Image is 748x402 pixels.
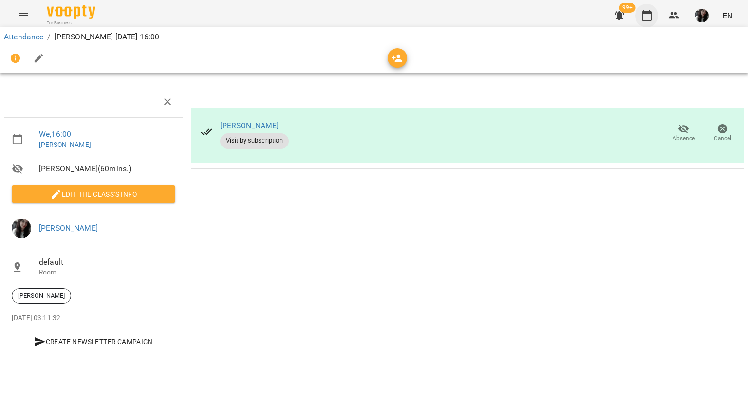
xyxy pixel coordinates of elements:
[664,120,703,147] button: Absence
[12,292,71,300] span: [PERSON_NAME]
[39,129,71,139] a: We , 16:00
[220,136,289,145] span: Visit by subscription
[12,333,175,350] button: Create Newsletter Campaign
[718,6,736,24] button: EN
[714,134,731,143] span: Cancel
[39,268,175,277] p: Room
[39,141,91,148] a: [PERSON_NAME]
[12,288,71,304] div: [PERSON_NAME]
[19,188,168,200] span: Edit the class's Info
[12,185,175,203] button: Edit the class's Info
[47,31,50,43] li: /
[722,10,732,20] span: EN
[47,5,95,19] img: Voopty Logo
[703,120,742,147] button: Cancel
[55,31,160,43] p: [PERSON_NAME] [DATE] 16:00
[39,256,175,268] span: default
[220,121,279,130] a: [PERSON_NAME]
[695,9,709,22] img: d9ea9a7fe13608e6f244c4400442cb9c.jpg
[673,134,695,143] span: Absence
[4,32,43,41] a: Attendance
[4,31,744,43] nav: breadcrumb
[16,336,171,347] span: Create Newsletter Campaign
[39,163,175,175] span: [PERSON_NAME] ( 60 mins. )
[12,313,175,323] p: [DATE] 03:11:32
[39,223,98,233] a: [PERSON_NAME]
[619,3,636,13] span: 99+
[47,20,95,26] span: For Business
[12,219,31,238] img: d9ea9a7fe13608e6f244c4400442cb9c.jpg
[12,4,35,27] button: Menu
